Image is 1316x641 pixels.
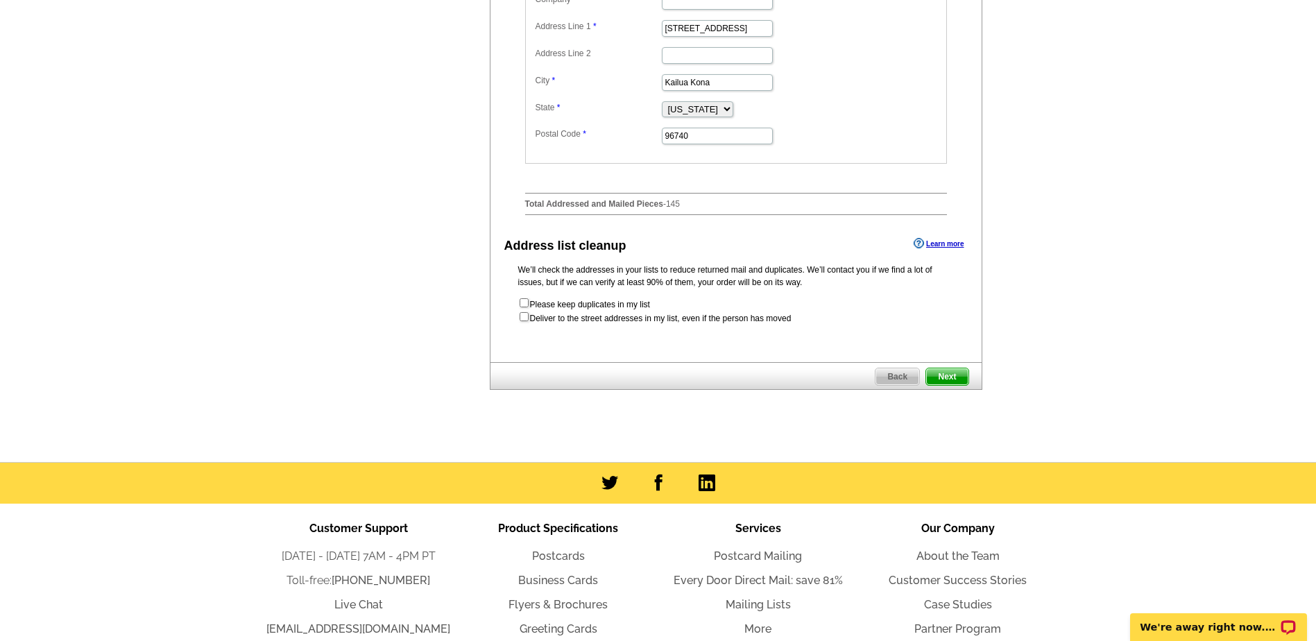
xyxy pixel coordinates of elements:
strong: Total Addressed and Mailed Pieces [525,199,663,209]
label: City [536,74,660,87]
a: Back [875,368,920,386]
a: Business Cards [518,574,598,587]
span: Our Company [921,522,995,535]
label: Address Line 2 [536,47,660,60]
a: [PHONE_NUMBER] [332,574,430,587]
span: Customer Support [309,522,408,535]
a: Mailing Lists [726,598,791,611]
a: Postcard Mailing [714,549,802,563]
span: Back [875,368,919,385]
label: State [536,101,660,114]
li: [DATE] - [DATE] 7AM - 4PM PT [259,548,459,565]
a: Customer Success Stories [889,574,1027,587]
a: Flyers & Brochures [509,598,608,611]
a: Live Chat [334,598,383,611]
span: Services [735,522,781,535]
a: Partner Program [914,622,1001,635]
a: Case Studies [924,598,992,611]
p: We’ll check the addresses in your lists to reduce returned mail and duplicates. We’ll contact you... [518,264,954,289]
a: Postcards [532,549,585,563]
label: Address Line 1 [536,20,660,33]
a: About the Team [916,549,1000,563]
a: [EMAIL_ADDRESS][DOMAIN_NAME] [266,622,450,635]
a: Every Door Direct Mail: save 81% [674,574,843,587]
label: Postal Code [536,128,660,140]
a: Greeting Cards [520,622,597,635]
a: Learn more [914,238,964,249]
span: Product Specifications [498,522,618,535]
iframe: LiveChat chat widget [1121,597,1316,641]
span: Next [926,368,968,385]
span: 145 [666,199,680,209]
div: Address list cleanup [504,237,626,255]
li: Toll-free: [259,572,459,589]
form: Please keep duplicates in my list Deliver to the street addresses in my list, even if the person ... [518,297,954,325]
a: More [744,622,771,635]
